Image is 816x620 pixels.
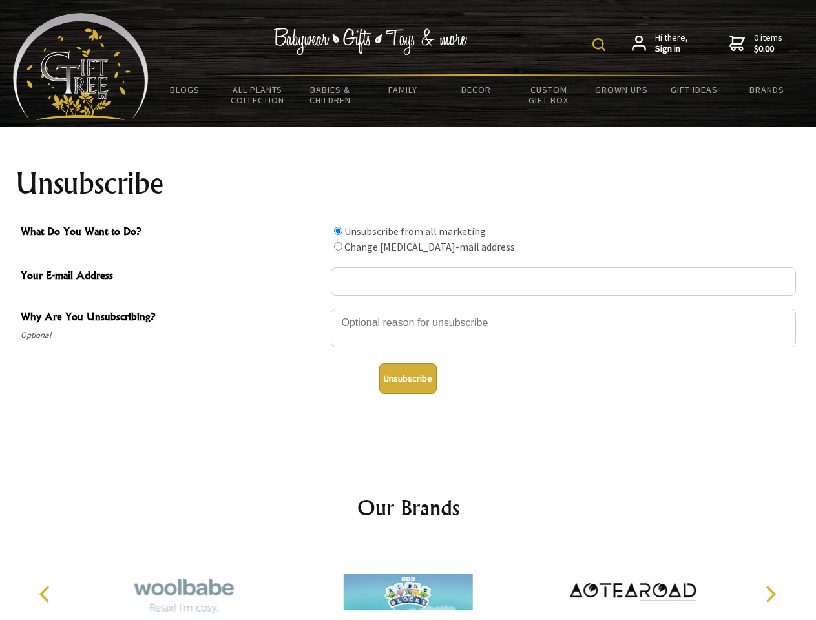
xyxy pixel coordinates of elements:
[592,38,605,51] img: product search
[26,492,791,523] h2: Our Brands
[21,327,324,343] span: Optional
[334,242,342,251] input: What Do You Want to Do?
[21,223,324,242] span: What Do You Want to Do?
[729,32,782,55] a: 0 items$0.00
[274,28,468,55] img: Babywear - Gifts - Toys & more
[658,76,731,103] a: Gift Ideas
[222,76,295,114] a: All Plants Collection
[294,76,367,114] a: Babies & Children
[331,309,796,347] textarea: Why Are You Unsubscribing?
[756,580,784,608] button: Next
[379,363,437,394] button: Unsubscribe
[344,240,515,253] label: Change [MEDICAL_DATA]-mail address
[32,580,61,608] button: Previous
[334,227,342,235] input: What Do You Want to Do?
[754,43,782,55] strong: $0.00
[149,76,222,103] a: BLOGS
[439,76,512,103] a: Decor
[13,13,149,120] img: Babyware - Gifts - Toys and more...
[632,32,688,55] a: Hi there,Sign in
[367,76,440,103] a: Family
[754,32,782,55] span: 0 items
[731,76,804,103] a: Brands
[16,168,801,199] h1: Unsubscribe
[344,225,486,238] label: Unsubscribe from all marketing
[585,76,658,103] a: Grown Ups
[21,267,324,286] span: Your E-mail Address
[655,43,688,55] strong: Sign in
[331,267,796,296] input: Your E-mail Address
[21,309,324,327] span: Why Are You Unsubscribing?
[655,32,688,55] span: Hi there,
[512,76,585,114] a: Custom Gift Box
